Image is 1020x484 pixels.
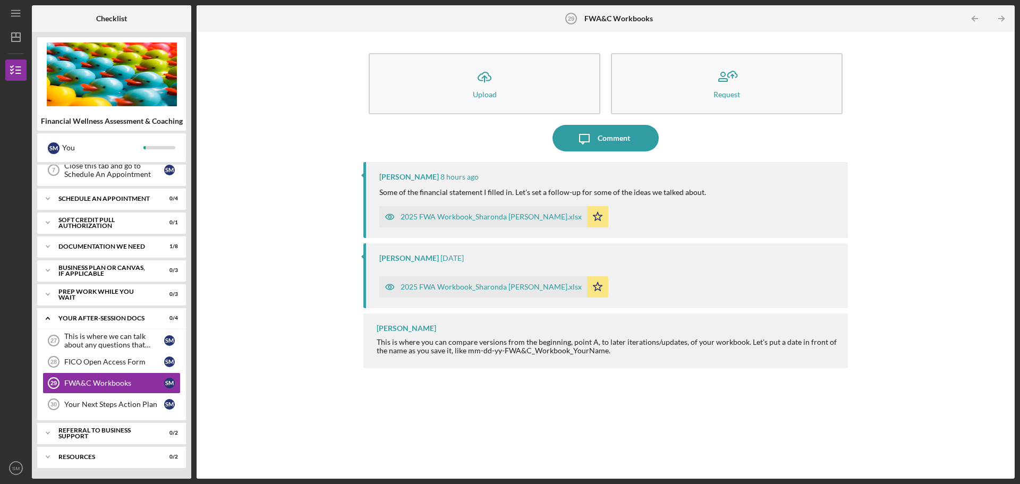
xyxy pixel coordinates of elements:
[164,165,175,175] div: S M
[473,90,497,98] div: Upload
[12,465,20,471] text: SM
[440,173,479,181] time: 2025-09-05 05:08
[159,315,178,321] div: 0 / 4
[369,53,600,114] button: Upload
[58,427,151,439] div: Referral to Business Support
[401,213,582,221] div: 2025 FWA Workbook_Sharonda [PERSON_NAME].xlsx
[379,186,706,198] p: Some of the financial statement I filled in. Let's set a follow-up for some of the ideas we talke...
[58,454,151,460] div: Resources
[58,217,151,229] div: Soft Credit Pull Authorization
[159,196,178,202] div: 0 / 4
[64,400,164,409] div: Your Next Steps Action Plan
[42,351,181,372] a: 28FICO Open Access FormSM
[64,162,164,179] div: Close this tab and go to Schedule An Appointment
[58,196,151,202] div: Schedule An Appointment
[164,399,175,410] div: S M
[58,243,151,250] div: Documentation We Need
[42,394,181,415] a: 30Your Next Steps Action PlanSM
[401,283,582,291] div: 2025 FWA Workbook_Sharonda [PERSON_NAME].xlsx
[379,254,439,262] div: [PERSON_NAME]
[598,125,630,151] div: Comment
[164,335,175,346] div: S M
[440,254,464,262] time: 2025-08-14 18:53
[62,139,143,157] div: You
[377,324,436,333] div: [PERSON_NAME]
[96,14,127,23] b: Checklist
[50,380,57,386] tspan: 29
[377,338,837,355] div: This is where you can compare versions from the beginning, point A, to later iterations/updates, ...
[713,90,740,98] div: Request
[164,378,175,388] div: S M
[52,167,55,173] tspan: 7
[5,457,27,479] button: SM
[48,142,59,154] div: S M
[42,159,181,181] a: 7Close this tab and go to Schedule An AppointmentSM
[50,337,57,344] tspan: 27
[159,430,178,436] div: 0 / 2
[159,267,178,274] div: 0 / 3
[50,359,57,365] tspan: 28
[58,288,151,301] div: Prep Work While You Wait
[42,330,181,351] a: 27This is where we can talk about any questions that come up.SM
[164,356,175,367] div: S M
[379,173,439,181] div: [PERSON_NAME]
[37,43,186,106] img: Product logo
[64,332,164,349] div: This is where we can talk about any questions that come up.
[50,401,57,407] tspan: 30
[552,125,659,151] button: Comment
[159,219,178,226] div: 0 / 1
[568,15,574,22] tspan: 29
[159,291,178,298] div: 0 / 3
[58,315,151,321] div: Your After-Session Docs
[159,243,178,250] div: 1 / 8
[42,372,181,394] a: 29FWA&C WorkbooksSM
[41,117,183,125] b: Financial Wellness Assessment & Coaching
[584,14,653,23] b: FWA&C Workbooks
[58,265,151,277] div: Business Plan or Canvas, if applicable
[64,358,164,366] div: FICO Open Access Form
[159,454,178,460] div: 0 / 2
[611,53,843,114] button: Request
[379,206,608,227] button: 2025 FWA Workbook_Sharonda [PERSON_NAME].xlsx
[64,379,164,387] div: FWA&C Workbooks
[379,276,608,298] button: 2025 FWA Workbook_Sharonda [PERSON_NAME].xlsx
